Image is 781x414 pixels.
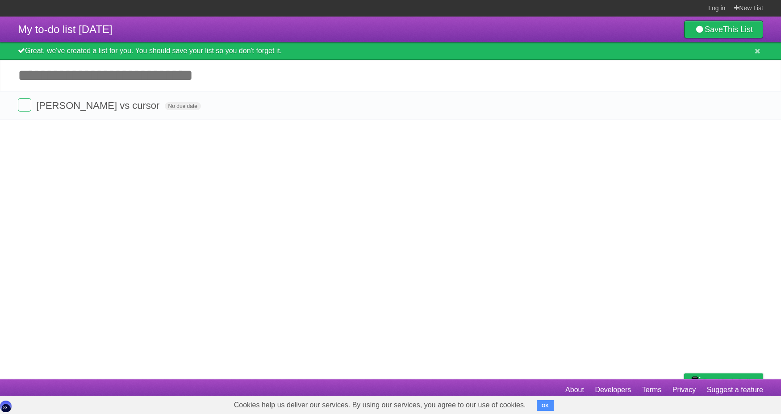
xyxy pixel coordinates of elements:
[684,373,763,390] a: Buy me a coffee
[723,25,753,34] b: This List
[565,381,584,398] a: About
[672,381,696,398] a: Privacy
[684,21,763,38] a: SaveThis List
[18,23,113,35] span: My to-do list [DATE]
[707,381,763,398] a: Suggest a feature
[36,100,162,111] span: [PERSON_NAME] vs cursor
[703,374,759,389] span: Buy me a coffee
[537,400,554,411] button: OK
[689,374,701,389] img: Buy me a coffee
[18,98,31,112] label: Done
[642,381,662,398] a: Terms
[165,102,201,110] span: No due date
[595,381,631,398] a: Developers
[225,396,535,414] span: Cookies help us deliver our services. By using our services, you agree to our use of cookies.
